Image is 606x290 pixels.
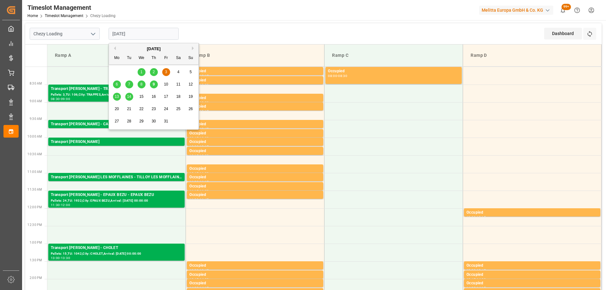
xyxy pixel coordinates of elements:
div: Ramp C [330,50,458,61]
span: 99+ [561,4,571,10]
div: 08:00 [328,74,337,77]
div: Occupied [189,104,321,110]
div: 13:45 [189,278,199,281]
div: Tu [125,54,133,62]
span: 2 [153,70,155,74]
span: 15 [139,94,143,99]
div: 10:15 [189,154,199,157]
span: 6 [116,82,118,86]
button: Next Month [192,46,196,50]
input: Type to search/select [30,28,100,40]
div: Occupied [189,77,321,84]
span: 31 [164,119,168,123]
div: Choose Friday, October 3rd, 2025 [162,68,170,76]
div: Choose Tuesday, October 28th, 2025 [125,117,133,125]
span: 2:00 PM [30,276,42,280]
input: DD-MM-YYYY [109,28,179,40]
div: 11:00 [189,181,199,183]
div: - [337,74,338,77]
div: 11:30 [51,204,60,206]
div: Pallets: ,TU: 191,City: CAUREL,Arrival: [DATE] 00:00:00 [51,127,182,133]
span: 30 [151,119,156,123]
div: - [199,172,199,175]
div: Choose Wednesday, October 15th, 2025 [138,93,146,101]
span: 12 [188,82,193,86]
div: Choose Wednesday, October 1st, 2025 [138,68,146,76]
div: Occupied [189,280,321,287]
span: 13 [115,94,119,99]
div: Occupied [189,272,321,278]
span: 11:00 AM [27,170,42,174]
div: 10:45 [189,172,199,175]
div: [DATE] [109,46,199,52]
div: Timeslot Management [27,3,116,12]
div: Transport [PERSON_NAME] - TRAPPES - TRAPPES [51,86,182,92]
span: 17 [164,94,168,99]
div: 13:45 [477,269,486,272]
div: Pallets: 24,TU: 1932,City: EPAUX BEZU,Arrival: [DATE] 00:00:00 [51,198,182,204]
div: Sa [175,54,182,62]
div: Choose Sunday, October 12th, 2025 [187,80,195,88]
div: 11:15 [189,190,199,192]
div: Choose Sunday, October 26th, 2025 [187,105,195,113]
span: 9 [153,82,155,86]
div: Pallets: 3,TU: 106,City: TRAPPES,Arrival: [DATE] 00:00:00 [51,92,182,98]
div: 10:00 [189,145,199,148]
span: 19 [188,94,193,99]
div: Choose Saturday, October 11th, 2025 [175,80,182,88]
span: 9:00 AM [30,99,42,103]
div: Choose Thursday, October 23rd, 2025 [150,105,158,113]
div: Choose Saturday, October 4th, 2025 [175,68,182,76]
div: 12:00 [466,216,476,219]
div: 11:45 [199,198,209,201]
span: 12:00 PM [27,205,42,209]
span: 18 [176,94,180,99]
div: Choose Saturday, October 18th, 2025 [175,93,182,101]
div: 14:00 [189,287,199,289]
div: Choose Monday, October 20th, 2025 [113,105,121,113]
div: 12:15 [477,216,486,219]
span: 8:30 AM [30,82,42,85]
span: 20 [115,107,119,111]
div: - [199,269,199,272]
div: Choose Tuesday, October 14th, 2025 [125,93,133,101]
div: Occupied [189,121,321,127]
div: Choose Saturday, October 25th, 2025 [175,105,182,113]
div: Occupied [189,192,321,198]
div: - [476,269,477,272]
div: Choose Friday, October 24th, 2025 [162,105,170,113]
div: 13:30 [189,269,199,272]
div: Transport [PERSON_NAME] LES MOFFLAINES - TILLOY LES MOFFLAINES [51,174,182,181]
span: 21 [127,107,131,111]
div: Choose Thursday, October 9th, 2025 [150,80,158,88]
div: 14:15 [477,287,486,289]
span: 10:00 AM [27,135,42,138]
div: 14:00 [477,278,486,281]
div: 09:45 [199,127,209,130]
div: 12:00 [61,204,70,206]
div: Pallets: ,TU: 116,City: [GEOGRAPHIC_DATA],Arrival: [DATE] 00:00:00 [51,145,182,151]
div: Transport [PERSON_NAME] - CAUREL [51,121,182,127]
div: 08:30 [199,84,209,86]
div: - [199,137,199,139]
div: Choose Wednesday, October 8th, 2025 [138,80,146,88]
span: 7 [128,82,130,86]
div: Transport [PERSON_NAME] [51,139,182,145]
div: - [476,287,477,289]
div: - [199,145,199,148]
div: Choose Monday, October 13th, 2025 [113,93,121,101]
div: 14:00 [199,278,209,281]
div: - [476,278,477,281]
div: 09:00 [199,101,209,104]
div: Occupied [189,166,321,172]
div: Occupied [189,95,321,101]
div: Occupied [466,263,598,269]
div: Choose Friday, October 31st, 2025 [162,117,170,125]
div: Fr [162,54,170,62]
span: 25 [176,107,180,111]
div: Melitta Europa GmbH & Co. KG [479,6,553,15]
div: Choose Thursday, October 30th, 2025 [150,117,158,125]
div: Mo [113,54,121,62]
div: 11:00 [199,172,209,175]
div: - [60,98,61,100]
